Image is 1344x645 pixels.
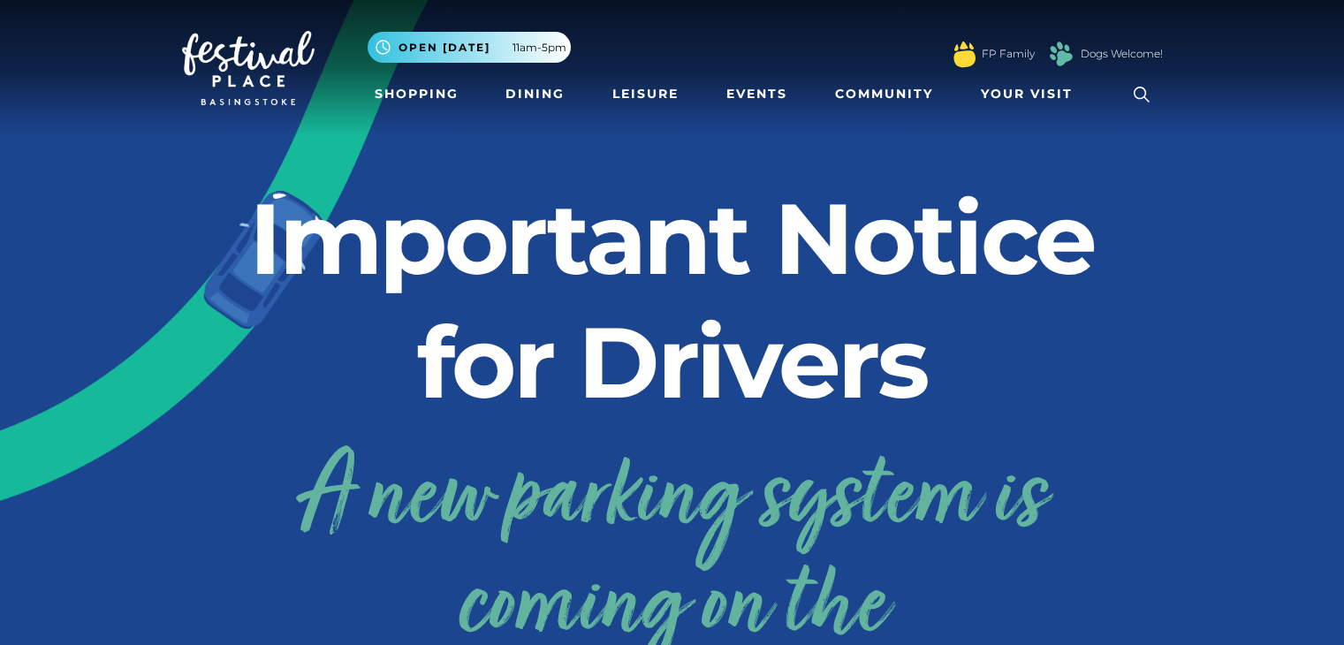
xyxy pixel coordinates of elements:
a: Your Visit [974,78,1089,110]
span: Your Visit [981,85,1073,103]
h2: Important Notice for Drivers [182,177,1163,424]
a: FP Family [982,46,1035,62]
a: Community [828,78,940,110]
a: Leisure [605,78,686,110]
a: Events [719,78,794,110]
span: 11am-5pm [513,40,566,56]
a: Shopping [368,78,466,110]
span: Open [DATE] [399,40,490,56]
a: Dogs Welcome! [1081,46,1163,62]
button: Open [DATE] 11am-5pm [368,32,571,63]
img: Festival Place Logo [182,31,315,105]
a: Dining [498,78,572,110]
